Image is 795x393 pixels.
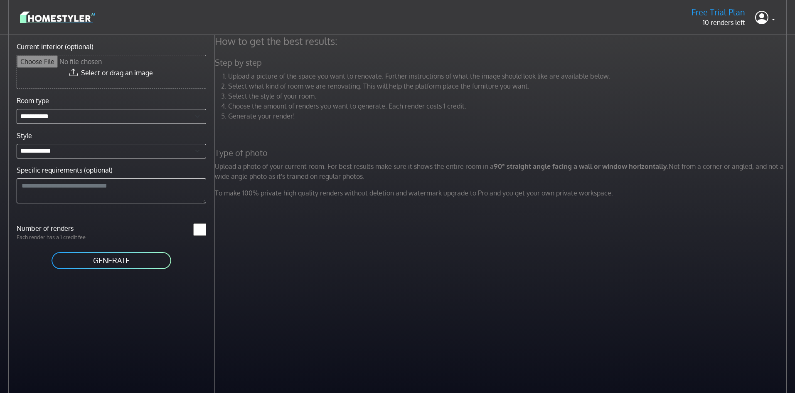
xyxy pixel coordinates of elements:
li: Generate your render! [228,111,789,121]
h5: Free Trial Plan [692,7,745,17]
img: logo-3de290ba35641baa71223ecac5eacb59cb85b4c7fdf211dc9aaecaaee71ea2f8.svg [20,10,95,25]
li: Select the style of your room. [228,91,789,101]
p: Upload a photo of your current room. For best results make sure it shows the entire room in a Not... [210,161,794,181]
p: 10 renders left [692,17,745,27]
h5: Type of photo [210,148,794,158]
p: To make 100% private high quality renders without deletion and watermark upgrade to Pro and you g... [210,188,794,198]
p: Each render has a 1 credit fee [12,233,111,241]
li: Select what kind of room we are renovating. This will help the platform place the furniture you w... [228,81,789,91]
strong: 90° straight angle facing a wall or window horizontally. [494,162,669,171]
label: Style [17,131,32,141]
label: Number of renders [12,223,111,233]
label: Current interior (optional) [17,42,94,52]
h5: Step by step [210,57,794,68]
h4: How to get the best results: [210,35,794,47]
label: Specific requirements (optional) [17,165,113,175]
button: GENERATE [51,251,172,270]
li: Choose the amount of renders you want to generate. Each render costs 1 credit. [228,101,789,111]
label: Room type [17,96,49,106]
li: Upload a picture of the space you want to renovate. Further instructions of what the image should... [228,71,789,81]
